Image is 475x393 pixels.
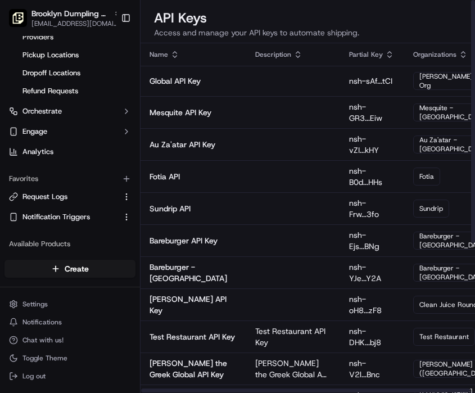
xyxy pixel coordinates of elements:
span: Dropoff Locations [22,68,80,78]
p: nsh-V2l...Bnc [349,358,395,380]
span: [DATE] [99,174,123,183]
button: See all [174,144,205,157]
p: nsh-YJe...Y2A [349,261,395,284]
div: Name [150,50,237,59]
input: Got a question? Start typing here... [29,73,202,84]
p: nsh-Ejs...BNg [349,229,395,252]
div: 💻 [95,252,104,261]
a: 📗Knowledge Base [7,247,91,267]
p: nsh-DHK...bj8 [349,326,395,348]
span: Analytics [22,147,53,157]
h2: API Keys [154,9,359,27]
img: Brooklyn Dumpling - East Village [9,9,27,27]
p: [PERSON_NAME] the Greek Global API Key [150,358,237,380]
a: Request Logs [9,192,117,202]
p: [PERSON_NAME] API Key [150,293,237,316]
span: Request Logs [22,192,67,202]
span: Log out [22,372,46,381]
span: Create [65,263,89,274]
span: • [93,205,97,214]
button: Settings [4,296,135,312]
span: Chat with us! [22,336,64,345]
button: Chat with us! [4,332,135,348]
p: Fotia API [150,171,237,182]
a: Analytics [4,143,135,161]
div: Test Restaurant [413,328,475,346]
span: Engage [22,127,47,137]
a: Dropoff Locations [18,65,122,81]
button: [EMAIL_ADDRESS][DOMAIN_NAME] [31,19,121,28]
a: 💻API Documentation [91,247,185,267]
span: Orchestrate [22,106,62,116]
a: Providers [18,29,122,45]
p: nsh-sAf...tCI [349,75,395,87]
button: Notification Triggers [4,208,135,226]
button: Toggle Theme [4,350,135,366]
button: Orchestrate [4,102,135,120]
div: Description [255,50,331,59]
img: 1736555255976-a54dd68f-1ca7-489b-9aae-adbdc363a1c4 [11,107,31,128]
button: Brooklyn Dumpling - East VillageBrooklyn Dumpling - [GEOGRAPHIC_DATA][EMAIL_ADDRESS][DOMAIN_NAME] [4,4,116,31]
p: Au Za'atar API Key [150,139,237,150]
img: Masood Aslam [11,194,29,212]
p: nsh-B0d...HHs [349,165,395,188]
div: 📗 [11,252,20,261]
p: Test Restaurant API Key [255,326,331,348]
div: Available Products [4,235,135,253]
span: Refund Requests [22,86,78,96]
p: Bareburger API Key [150,235,237,246]
span: [PERSON_NAME] [35,205,91,214]
p: nsh-oH8...zF8 [349,293,395,316]
span: Notifications [22,318,62,327]
div: Sundrip [413,200,449,218]
span: [PERSON_NAME] [35,174,91,183]
p: [PERSON_NAME] the Greek Global API Key [255,358,331,380]
span: Pickup Locations [22,50,79,60]
button: Log out [4,368,135,384]
img: Nash [11,11,34,34]
a: Notification Triggers [9,212,117,222]
span: Toggle Theme [22,354,67,363]
span: Providers [22,32,53,42]
p: Welcome 👋 [11,45,205,63]
div: Fotia [413,168,440,186]
button: Start new chat [191,111,205,124]
p: nsh-GR3...Eiw [349,101,395,124]
span: Notification Triggers [22,212,90,222]
div: Favorites [4,170,135,188]
button: Create [4,260,135,278]
a: Pickup Locations [18,47,122,63]
button: Engage [4,123,135,141]
span: Knowledge Base [22,251,86,263]
p: Mesquite API Key [150,107,237,118]
span: [DATE] [99,205,123,214]
p: nsh-vZI...kHY [349,133,395,156]
div: Start new chat [51,107,184,119]
img: 8016278978528_b943e370aa5ada12b00a_72.png [24,107,44,128]
span: API Documentation [106,251,180,263]
p: Bareburger - [GEOGRAPHIC_DATA] [150,261,237,284]
p: Global API Key [150,75,237,87]
img: 1736555255976-a54dd68f-1ca7-489b-9aae-adbdc363a1c4 [22,205,31,214]
button: Brooklyn Dumpling - [GEOGRAPHIC_DATA] [31,8,109,19]
div: We're available if you need us! [51,119,155,128]
button: Notifications [4,314,135,330]
p: Sundrip API [150,203,237,214]
p: Test Restaurant API Key [150,331,237,342]
div: Past conversations [11,146,75,155]
p: Access and manage your API keys to automate shipping. [154,27,359,38]
span: Pylon [112,279,136,287]
p: nsh-Frw...3fo [349,197,395,220]
img: 1736555255976-a54dd68f-1ca7-489b-9aae-adbdc363a1c4 [22,175,31,184]
button: Request Logs [4,188,135,206]
div: Partial Key [349,50,395,59]
a: Powered byPylon [79,278,136,287]
a: Refund Requests [18,83,122,99]
span: Settings [22,300,48,309]
img: Brittany Newman [11,164,29,182]
span: • [93,174,97,183]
